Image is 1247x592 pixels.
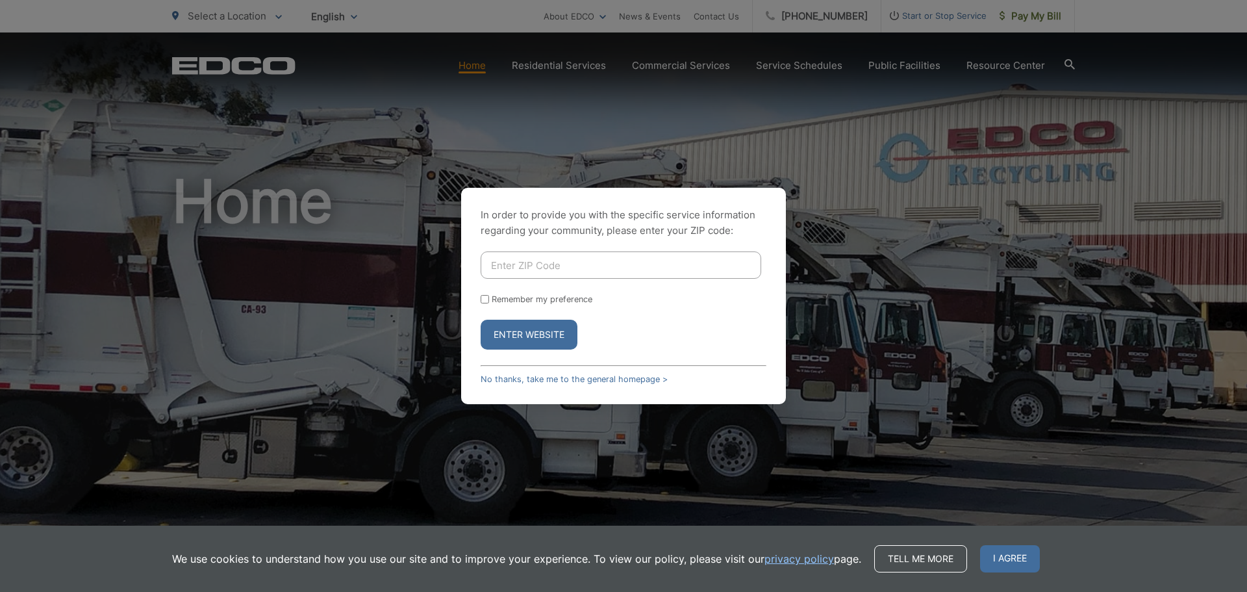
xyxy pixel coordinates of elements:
[980,545,1040,573] span: I agree
[481,320,577,350] button: Enter Website
[874,545,967,573] a: Tell me more
[481,207,766,238] p: In order to provide you with the specific service information regarding your community, please en...
[172,551,861,567] p: We use cookies to understand how you use our site and to improve your experience. To view our pol...
[492,294,592,304] label: Remember my preference
[481,374,668,384] a: No thanks, take me to the general homepage >
[481,251,761,279] input: Enter ZIP Code
[764,551,834,567] a: privacy policy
